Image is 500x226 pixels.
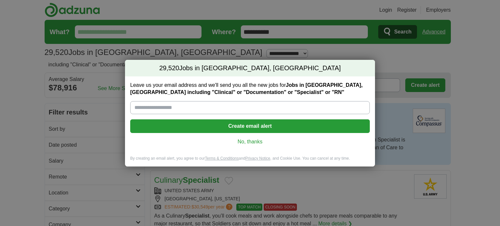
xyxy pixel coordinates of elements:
a: No, thanks [135,138,365,145]
button: Create email alert [130,119,370,133]
div: By creating an email alert, you agree to our and , and Cookie Use. You can cancel at any time. [125,156,375,166]
h2: Jobs in [GEOGRAPHIC_DATA], [GEOGRAPHIC_DATA] [125,60,375,77]
label: Leave us your email address and we'll send you all the new jobs for [130,82,370,96]
a: Privacy Notice [245,156,271,161]
span: 29,520 [159,64,179,73]
a: Terms & Conditions [205,156,239,161]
